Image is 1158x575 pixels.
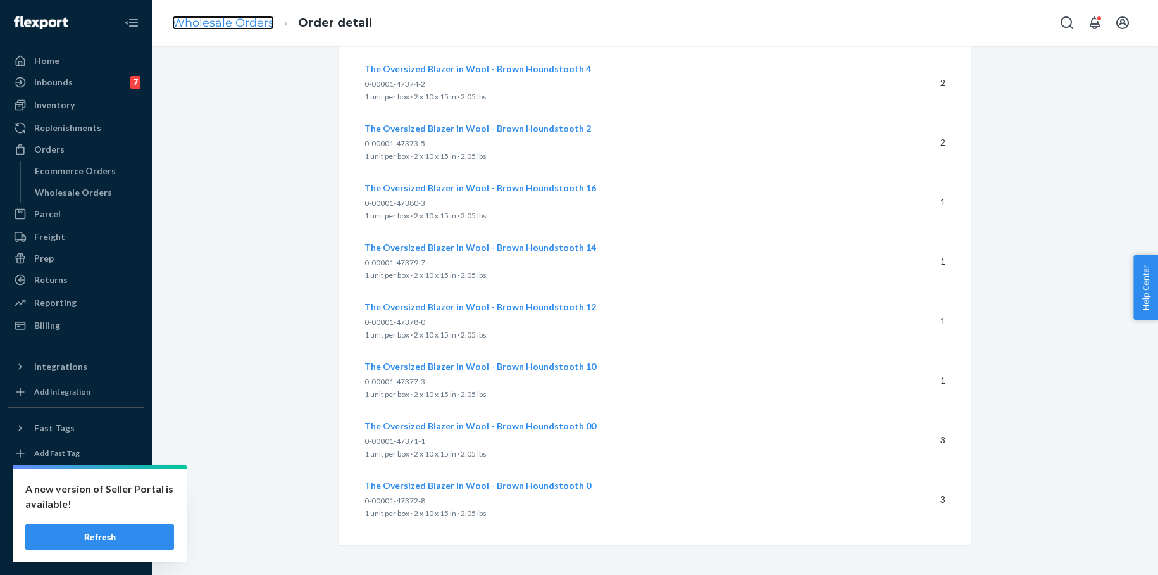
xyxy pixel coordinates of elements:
a: Replenishments [8,118,144,138]
p: 1 unit per box · 2 x 10 x 15 in · 2.05 lbs [364,388,872,401]
p: 3 [892,434,945,446]
span: 0-00001-47378-0 [364,317,425,327]
div: Inventory [34,99,75,111]
div: Home [34,54,59,67]
span: 0-00001-47377-3 [364,377,425,386]
p: 1 unit per box · 2 x 10 x 15 in · 2.05 lbs [364,329,872,341]
span: 0-00001-47373-5 [364,139,425,148]
div: Prep [34,252,54,265]
div: Parcel [34,208,61,220]
span: The Oversized Blazer in Wool - Brown Houndstooth 0 [364,480,591,491]
a: Home [8,51,144,71]
div: Freight [34,231,65,243]
button: The Oversized Blazer in Wool - Brown Houndstooth 12 [364,301,596,313]
a: Freight [8,227,144,247]
button: Give Feedback [8,540,144,560]
button: The Oversized Blazer in Wool - Brown Houndstooth 14 [364,241,596,254]
div: 7 [130,76,140,89]
p: 1 [892,315,945,327]
button: The Oversized Blazer in Wool - Brown Houndstooth 10 [364,360,596,373]
a: Parcel [8,204,144,224]
a: Order detail [298,16,372,30]
span: Support [27,9,72,20]
div: Orders [34,143,65,156]
span: 0-00001-47379-7 [364,258,425,267]
div: Wholesale Orders [35,186,112,199]
div: Ecommerce Orders [35,165,116,177]
button: Help Center [1133,255,1158,320]
span: The Oversized Blazer in Wool - Brown Houndstooth 12 [364,301,596,312]
div: Inbounds [34,76,73,89]
button: The Oversized Blazer in Wool - Brown Houndstooth 2 [364,122,591,135]
span: The Oversized Blazer in Wool - Brown Houndstooth 16 [364,182,596,193]
a: Add Fast Tag [8,443,144,464]
p: 1 unit per box · 2 x 10 x 15 in · 2.05 lbs [364,448,872,460]
p: 1 unit per box · 2 x 10 x 15 in · 2.05 lbs [364,91,872,103]
button: The Oversized Blazer in Wool - Brown Houndstooth 4 [364,63,591,75]
button: Talk to Support [8,496,144,517]
button: Fast Tags [8,418,144,438]
a: Inbounds7 [8,72,144,92]
div: Replenishments [34,122,101,134]
a: Ecommerce Orders [28,161,145,181]
div: Integrations [34,360,87,373]
p: 1 unit per box · 2 x 10 x 15 in · 2.05 lbs [364,210,872,222]
span: The Oversized Blazer in Wool - Brown Houndstooth 10 [364,361,596,372]
p: 1 unit per box · 2 x 10 x 15 in · 2.05 lbs [364,269,872,282]
p: A new version of Seller Portal is available! [25,481,174,512]
p: 1 unit per box · 2 x 10 x 15 in · 2.05 lbs [364,150,872,163]
a: Help Center [8,518,144,538]
button: Open account menu [1110,10,1135,35]
p: 1 [892,374,945,387]
button: Refresh [25,524,174,550]
div: Fast Tags [34,422,75,434]
button: The Oversized Blazer in Wool - Brown Houndstooth 00 [364,420,596,433]
a: Wholesale Orders [28,182,145,203]
a: Billing [8,315,144,336]
p: 1 unit per box · 2 x 10 x 15 in · 2.05 lbs [364,507,872,520]
span: The Oversized Blazer in Wool - Brown Houndstooth 00 [364,420,596,431]
div: Billing [34,319,60,332]
img: Flexport logo [14,16,68,29]
a: Settings [8,475,144,495]
span: 0-00001-47371-1 [364,436,425,446]
p: 2 [892,136,945,149]
a: Inventory [8,95,144,115]
span: 0-00001-47372-8 [364,496,425,505]
div: Returns [34,274,68,286]
button: Open notifications [1082,10,1107,35]
span: The Oversized Blazer in Wool - Brown Houndstooth 14 [364,242,596,253]
p: 1 [892,196,945,208]
a: Prep [8,248,144,269]
div: Add Fast Tag [34,448,80,458]
a: Returns [8,270,144,290]
span: 0-00001-47374-2 [364,79,425,89]
p: 3 [892,493,945,506]
span: The Oversized Blazer in Wool - Brown Houndstooth 4 [364,63,591,74]
span: The Oversized Blazer in Wool - Brown Houndstooth 2 [364,123,591,134]
a: Orders [8,139,144,160]
a: Reporting [8,293,144,313]
p: 2 [892,77,945,89]
div: Add Integration [34,386,90,397]
a: Add Integration [8,382,144,402]
div: Reporting [34,296,77,309]
p: 1 [892,255,945,268]
button: Integrations [8,357,144,377]
button: The Oversized Blazer in Wool - Brown Houndstooth 0 [364,479,591,492]
ol: breadcrumbs [162,4,382,42]
button: The Oversized Blazer in Wool - Brown Houndstooth 16 [364,182,596,194]
button: Open Search Box [1054,10,1080,35]
a: Wholesale Orders [172,16,274,30]
button: Close Navigation [119,10,144,35]
span: 0-00001-47380-3 [364,198,425,208]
